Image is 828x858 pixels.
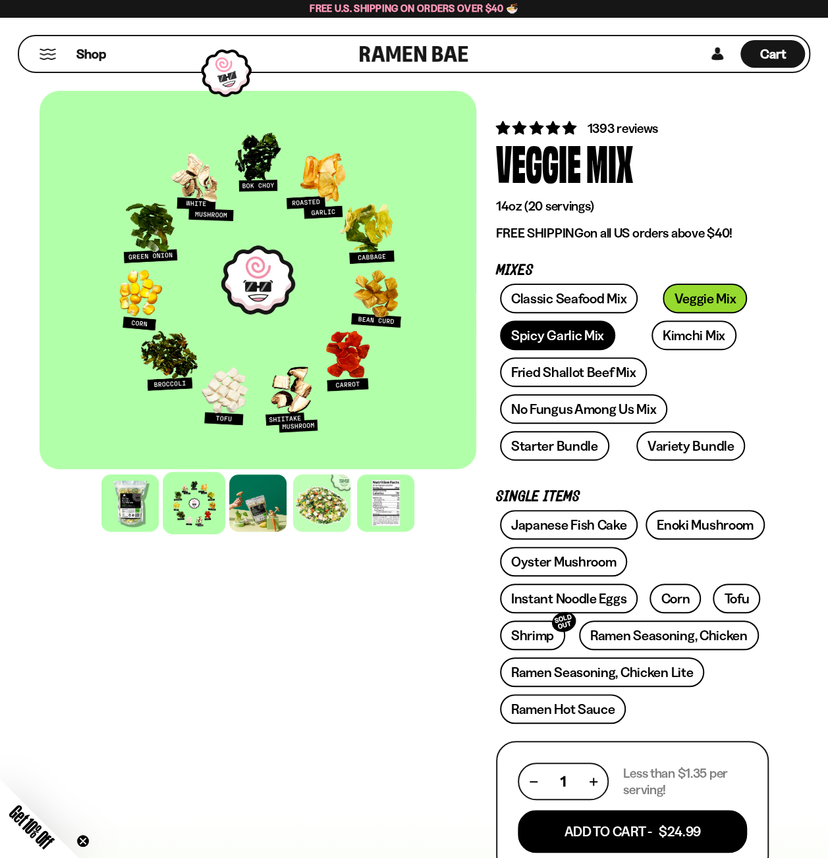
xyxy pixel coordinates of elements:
span: Get 10% Off [6,801,57,852]
span: 4.76 stars [496,120,578,136]
a: Cart [740,36,805,72]
a: ShrimpSOLD OUT [500,620,565,650]
p: Mixes [496,265,769,277]
a: Spicy Garlic Mix [500,320,615,350]
span: Free U.S. Shipping on Orders over $40 🍜 [310,2,518,14]
div: Mix [586,138,633,187]
a: Corn [649,584,701,613]
p: on all US orders above $40! [496,225,769,241]
a: Kimchi Mix [651,320,736,350]
a: Classic Seafood Mix [500,284,638,313]
span: 1 [561,773,566,790]
p: Less than $1.35 per serving! [623,765,747,798]
a: Shop [76,40,106,68]
span: 1393 reviews [587,120,658,136]
p: 14oz (20 servings) [496,198,769,214]
a: Fried Shallot Beef Mix [500,357,647,387]
button: Close teaser [76,834,90,847]
a: Starter Bundle [500,431,609,461]
a: Variety Bundle [636,431,746,461]
a: Ramen Seasoning, Chicken Lite [500,657,704,687]
strong: FREE SHIPPING [496,225,583,241]
a: Instant Noodle Eggs [500,584,638,613]
a: Tofu [713,584,760,613]
a: Oyster Mushroom [500,547,628,576]
a: Ramen Hot Sauce [500,694,626,724]
button: Mobile Menu Trigger [39,49,57,60]
a: Ramen Seasoning, Chicken [579,620,759,650]
div: SOLD OUT [549,609,578,635]
a: No Fungus Among Us Mix [500,394,667,424]
div: Veggie [496,138,581,187]
p: Single Items [496,491,769,503]
a: Enoki Mushroom [646,510,765,540]
button: Add To Cart - $24.99 [518,810,747,853]
a: Japanese Fish Cake [500,510,638,540]
span: Shop [76,45,106,63]
span: Cart [760,46,786,62]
